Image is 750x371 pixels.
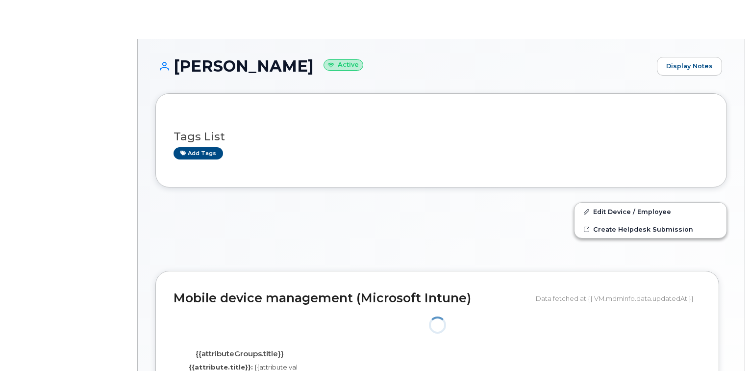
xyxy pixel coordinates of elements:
a: Display Notes [657,57,722,76]
h1: [PERSON_NAME] [155,57,652,75]
small: Active [324,59,363,71]
h3: Tags List [174,131,709,143]
h2: Mobile device management (Microsoft Intune) [174,291,528,305]
a: Add tags [174,147,223,159]
a: Create Helpdesk Submission [575,220,726,238]
div: Data fetched at {{ VM.mdmInfo.data.updatedAt }} [536,289,701,308]
a: Edit Device / Employee [575,203,726,220]
h4: {{attributeGroups.title}} [181,350,298,358]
